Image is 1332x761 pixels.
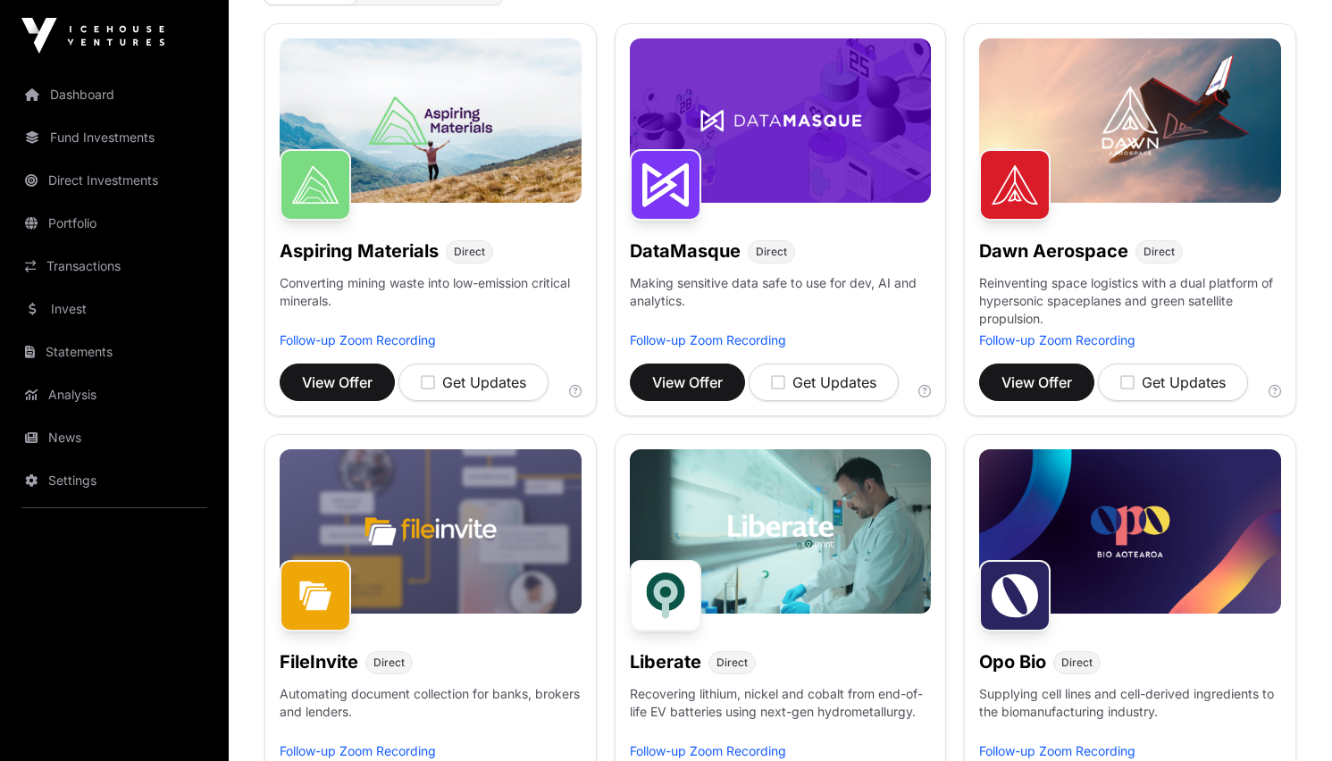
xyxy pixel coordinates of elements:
a: News [14,418,214,457]
a: Follow-up Zoom Recording [979,332,1135,347]
img: Liberate [630,560,701,631]
p: Reinventing space logistics with a dual platform of hypersonic spaceplanes and green satellite pr... [979,274,1281,331]
a: Fund Investments [14,118,214,157]
a: Direct Investments [14,161,214,200]
img: DataMasque [630,149,701,221]
img: Aspiring-Banner.jpg [280,38,582,203]
span: View Offer [652,372,723,393]
h1: FileInvite [280,649,358,674]
img: DataMasque-Banner.jpg [630,38,932,203]
img: FileInvite [280,560,351,631]
button: Get Updates [398,364,549,401]
button: View Offer [979,364,1094,401]
span: Direct [1061,656,1093,670]
img: File-Invite-Banner.jpg [280,449,582,614]
span: View Offer [302,372,373,393]
div: Get Updates [1120,372,1226,393]
a: Invest [14,289,214,329]
img: Icehouse Ventures Logo [21,18,164,54]
button: Get Updates [1098,364,1248,401]
button: Get Updates [749,364,899,401]
p: Making sensitive data safe to use for dev, AI and analytics. [630,274,932,331]
p: Converting mining waste into low-emission critical minerals. [280,274,582,331]
span: Direct [716,656,748,670]
div: Get Updates [421,372,526,393]
a: Analysis [14,375,214,414]
span: Direct [373,656,405,670]
iframe: Chat Widget [1243,675,1332,761]
a: Statements [14,332,214,372]
a: Transactions [14,247,214,286]
button: View Offer [280,364,395,401]
a: Follow-up Zoom Recording [979,743,1135,758]
h1: Opo Bio [979,649,1046,674]
span: View Offer [1001,372,1072,393]
span: Direct [1144,245,1175,259]
a: Follow-up Zoom Recording [630,743,786,758]
h1: Dawn Aerospace [979,238,1128,263]
img: Dawn Aerospace [979,149,1051,221]
p: Automating document collection for banks, brokers and lenders. [280,685,582,742]
p: Supplying cell lines and cell-derived ingredients to the biomanufacturing industry. [979,685,1281,721]
a: Settings [14,461,214,500]
button: View Offer [630,364,745,401]
h1: Liberate [630,649,701,674]
h1: Aspiring Materials [280,238,439,263]
p: Recovering lithium, nickel and cobalt from end-of-life EV batteries using next-gen hydrometallurgy. [630,685,932,742]
img: Opo Bio [979,560,1051,631]
h1: DataMasque [630,238,741,263]
img: Liberate-Banner.jpg [630,449,932,614]
img: Aspiring Materials [280,149,351,221]
a: Follow-up Zoom Recording [280,332,436,347]
span: Direct [454,245,485,259]
div: Get Updates [771,372,876,393]
a: Follow-up Zoom Recording [630,332,786,347]
img: Opo-Bio-Banner.jpg [979,449,1281,614]
a: Dashboard [14,75,214,114]
a: Follow-up Zoom Recording [280,743,436,758]
span: Direct [756,245,787,259]
img: Dawn-Banner.jpg [979,38,1281,203]
a: Portfolio [14,204,214,243]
